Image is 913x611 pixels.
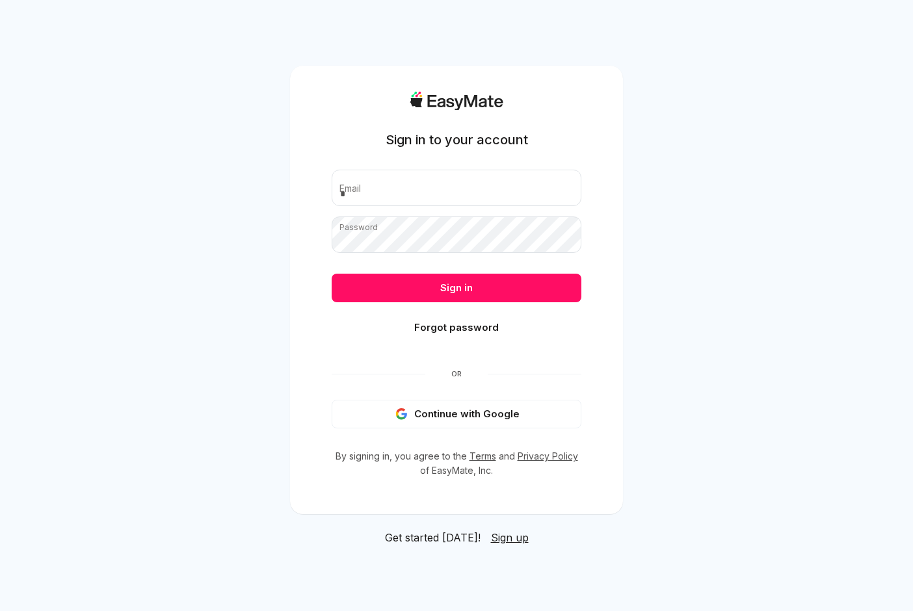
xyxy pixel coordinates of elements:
[385,530,481,545] span: Get started [DATE]!
[332,449,581,478] p: By signing in, you agree to the and of EasyMate, Inc.
[386,131,528,149] h1: Sign in to your account
[332,400,581,428] button: Continue with Google
[518,450,578,461] a: Privacy Policy
[491,530,529,545] a: Sign up
[470,450,496,461] a: Terms
[332,313,581,342] button: Forgot password
[425,369,488,379] span: Or
[332,274,581,302] button: Sign in
[491,531,529,544] span: Sign up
